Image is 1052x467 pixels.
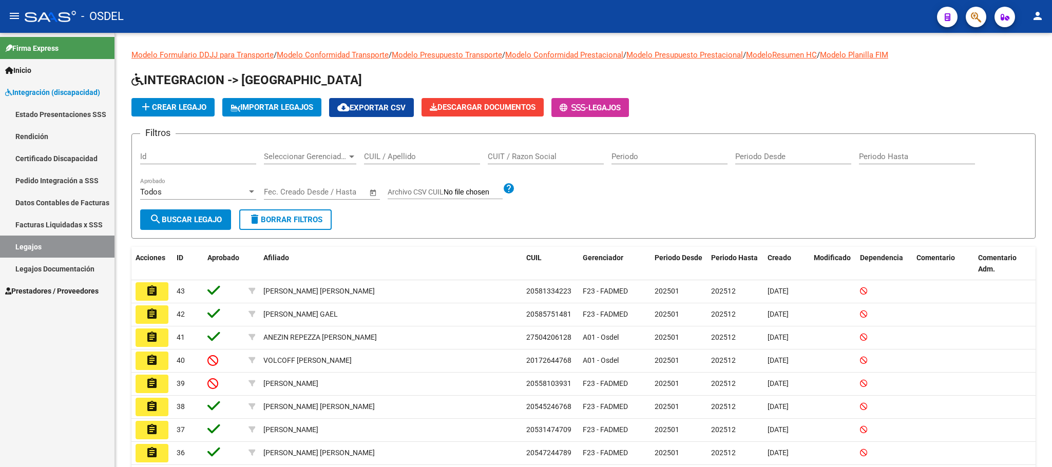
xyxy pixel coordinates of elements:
datatable-header-cell: Comentario Adm. [974,247,1036,281]
span: Firma Express [5,43,59,54]
span: Comentario [916,254,955,262]
span: ID [177,254,183,262]
span: 202512 [711,333,736,341]
a: Modelo Conformidad Transporte [277,50,389,60]
span: Afiliado [263,254,289,262]
span: INTEGRACION -> [GEOGRAPHIC_DATA] [131,73,362,87]
span: 202501 [655,379,679,387]
datatable-header-cell: Gerenciador [579,247,651,281]
span: Acciones [136,254,165,262]
button: IMPORTAR LEGAJOS [222,98,321,116]
span: - [560,103,588,112]
div: [PERSON_NAME] [PERSON_NAME] [263,285,375,297]
div: [PERSON_NAME] [263,378,318,390]
span: F23 - FADMED [583,449,628,457]
span: Buscar Legajo [149,215,222,224]
span: A01 - Osdel [583,333,619,341]
datatable-header-cell: ID [173,247,203,281]
button: Descargar Documentos [422,98,544,116]
span: 20585751481 [526,310,571,318]
mat-icon: assignment [146,354,158,366]
span: Seleccionar Gerenciador [264,152,347,161]
span: 38 [177,402,185,411]
span: [DATE] [768,449,789,457]
input: Fecha inicio [264,187,305,197]
mat-icon: assignment [146,400,158,413]
mat-icon: add [140,101,152,113]
span: F23 - FADMED [583,310,628,318]
span: 202501 [655,287,679,295]
span: Dependencia [860,254,903,262]
span: Integración (discapacidad) [5,87,100,98]
a: Modelo Formulario DDJJ para Transporte [131,50,274,60]
div: [PERSON_NAME] [263,424,318,436]
mat-icon: help [503,182,515,194]
span: Periodo Desde [655,254,702,262]
span: [DATE] [768,402,789,411]
mat-icon: assignment [146,446,158,459]
span: 20545246768 [526,402,571,411]
span: 27504206128 [526,333,571,341]
span: 202512 [711,356,736,364]
span: 42 [177,310,185,318]
span: Crear Legajo [140,103,206,112]
div: VOLCOFF [PERSON_NAME] [263,355,352,366]
mat-icon: assignment [146,308,158,320]
span: - OSDEL [81,5,124,28]
span: 20581334223 [526,287,571,295]
span: 202501 [655,356,679,364]
span: IMPORTAR LEGAJOS [231,103,313,112]
span: 202501 [655,449,679,457]
mat-icon: menu [8,10,21,22]
span: 202501 [655,425,679,434]
span: Comentario Adm. [978,254,1017,274]
span: Modificado [814,254,851,262]
a: Modelo Presupuesto Prestacional [626,50,743,60]
span: Borrar Filtros [248,215,322,224]
span: Creado [768,254,791,262]
span: [DATE] [768,310,789,318]
span: 43 [177,287,185,295]
span: 202512 [711,402,736,411]
span: 202512 [711,425,736,434]
span: 20172644768 [526,356,571,364]
datatable-header-cell: Creado [763,247,810,281]
div: [PERSON_NAME] [PERSON_NAME] [263,401,375,413]
button: Buscar Legajo [140,209,231,230]
span: Descargar Documentos [430,103,535,112]
span: 202501 [655,333,679,341]
span: Archivo CSV CUIL [388,188,444,196]
h3: Filtros [140,126,176,140]
button: Crear Legajo [131,98,215,116]
button: -Legajos [551,98,629,117]
span: Inicio [5,65,31,76]
mat-icon: assignment [146,331,158,343]
span: 202512 [711,379,736,387]
span: [DATE] [768,356,789,364]
span: 41 [177,333,185,341]
span: Legajos [588,103,621,112]
a: Modelo Planilla FIM [820,50,888,60]
span: CUIL [526,254,542,262]
datatable-header-cell: Acciones [131,247,173,281]
datatable-header-cell: Modificado [810,247,856,281]
datatable-header-cell: Periodo Desde [651,247,707,281]
span: Aprobado [207,254,239,262]
datatable-header-cell: Comentario [912,247,974,281]
div: ANEZIN REPEZZA [PERSON_NAME] [263,332,377,343]
datatable-header-cell: CUIL [522,247,579,281]
iframe: Intercom live chat [1017,432,1042,457]
mat-icon: assignment [146,285,158,297]
mat-icon: search [149,213,162,225]
span: Exportar CSV [337,103,406,112]
mat-icon: person [1031,10,1044,22]
span: 20547244789 [526,449,571,457]
mat-icon: assignment [146,423,158,436]
mat-icon: delete [248,213,261,225]
button: Open calendar [368,187,379,199]
datatable-header-cell: Afiliado [259,247,522,281]
button: Borrar Filtros [239,209,332,230]
a: Modelo Conformidad Prestacional [505,50,623,60]
span: 20531474709 [526,425,571,434]
span: A01 - Osdel [583,356,619,364]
